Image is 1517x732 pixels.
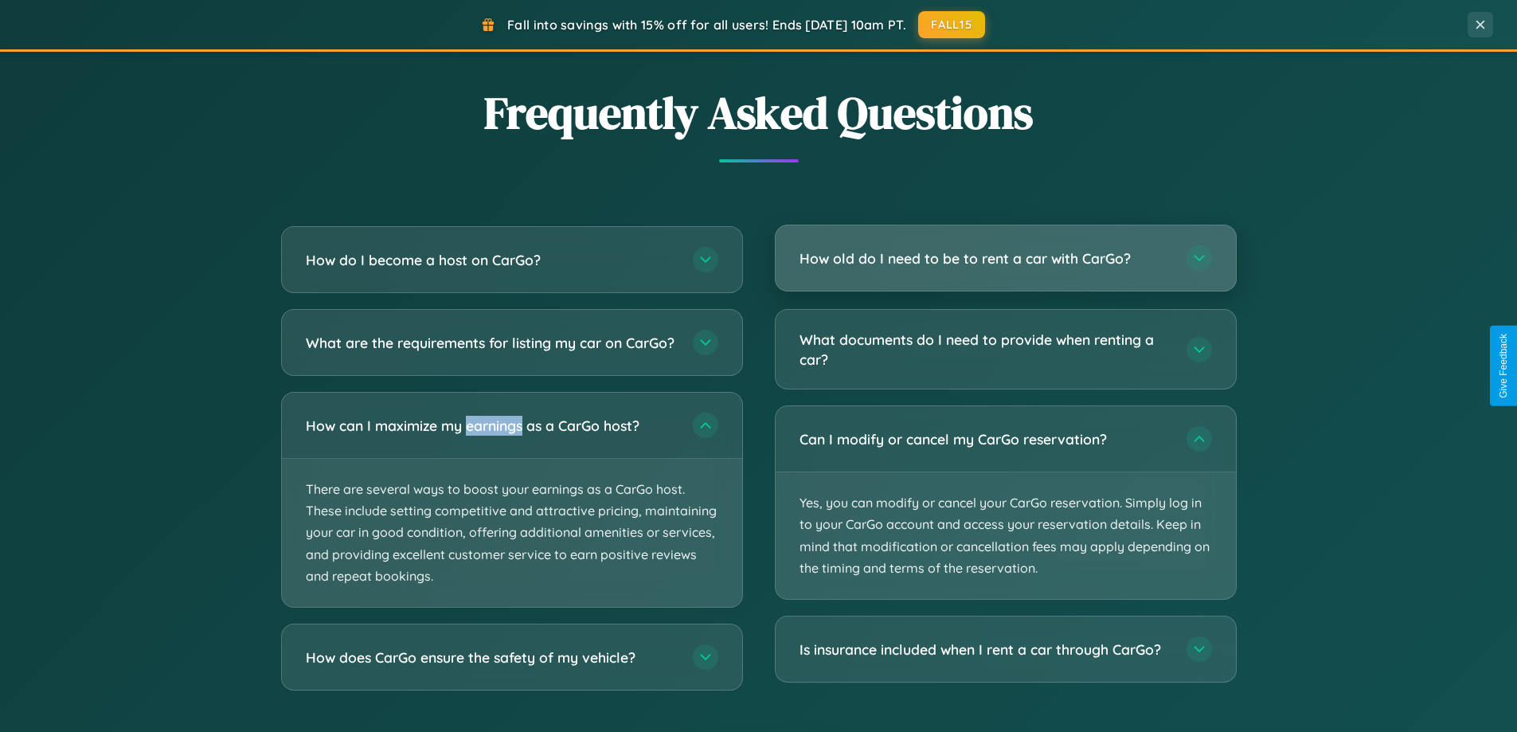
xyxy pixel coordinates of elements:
[306,416,677,436] h3: How can I maximize my earnings as a CarGo host?
[306,333,677,353] h3: What are the requirements for listing my car on CarGo?
[306,250,677,270] h3: How do I become a host on CarGo?
[800,330,1171,369] h3: What documents do I need to provide when renting a car?
[800,640,1171,660] h3: Is insurance included when I rent a car through CarGo?
[282,459,742,607] p: There are several ways to boost your earnings as a CarGo host. These include setting competitive ...
[800,429,1171,449] h3: Can I modify or cancel my CarGo reservation?
[281,82,1237,143] h2: Frequently Asked Questions
[776,472,1236,599] p: Yes, you can modify or cancel your CarGo reservation. Simply log in to your CarGo account and acc...
[507,17,906,33] span: Fall into savings with 15% off for all users! Ends [DATE] 10am PT.
[1498,334,1509,398] div: Give Feedback
[918,11,985,38] button: FALL15
[800,249,1171,268] h3: How old do I need to be to rent a car with CarGo?
[306,648,677,667] h3: How does CarGo ensure the safety of my vehicle?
